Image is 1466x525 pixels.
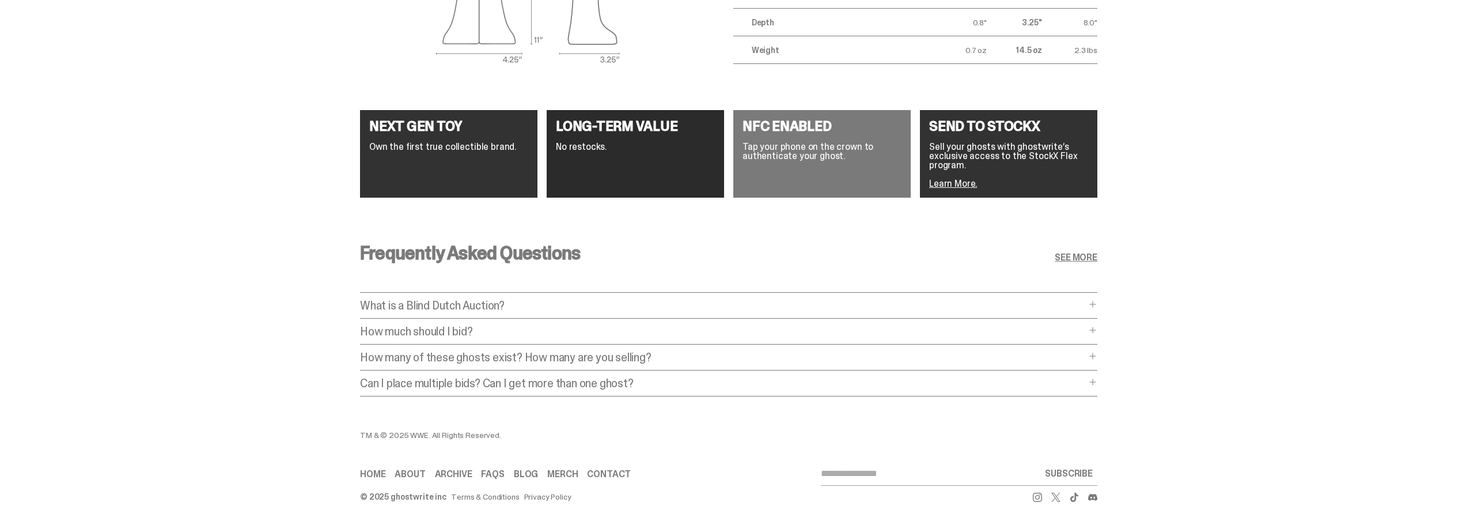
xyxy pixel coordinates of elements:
[360,493,446,501] div: © 2025 ghostwrite inc
[360,300,1086,311] p: What is a Blind Dutch Auction?
[987,9,1042,36] td: 3.25"
[1042,9,1097,36] td: 8.0"
[547,470,578,479] a: Merch
[931,9,987,36] td: 0.8"
[1040,462,1097,485] button: SUBSCRIBE
[514,470,538,479] a: Blog
[369,142,528,152] p: Own the first true collectible brand.
[451,493,519,501] a: Terms & Conditions
[360,326,1086,337] p: How much should I bid?
[395,470,425,479] a: About
[743,119,901,133] h4: NFC ENABLED
[1055,253,1097,262] a: SEE MORE
[524,493,571,501] a: Privacy Policy
[987,36,1042,64] td: 14.5 oz
[556,142,715,152] p: No restocks.
[369,119,528,133] h4: NEXT GEN TOY
[733,36,931,64] td: Weight
[931,36,987,64] td: 0.7 oz
[929,119,1088,133] h4: SEND TO STOCKX
[360,352,1086,363] p: How many of these ghosts exist? How many are you selling?
[1042,36,1097,64] td: 2.3 lbs
[743,142,901,161] p: Tap your phone on the crown to authenticate your ghost.
[360,377,1086,389] p: Can I place multiple bids? Can I get more than one ghost?
[929,142,1088,170] p: Sell your ghosts with ghostwrite’s exclusive access to the StockX Flex program.
[360,431,821,439] div: TM & © 2025 WWE. All Rights Reserved.
[929,177,977,190] a: Learn More.
[435,470,472,479] a: Archive
[481,470,504,479] a: FAQs
[733,9,931,36] td: Depth
[360,470,385,479] a: Home
[556,119,715,133] h4: LONG-TERM VALUE
[360,244,580,262] h3: Frequently Asked Questions
[587,470,631,479] a: Contact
